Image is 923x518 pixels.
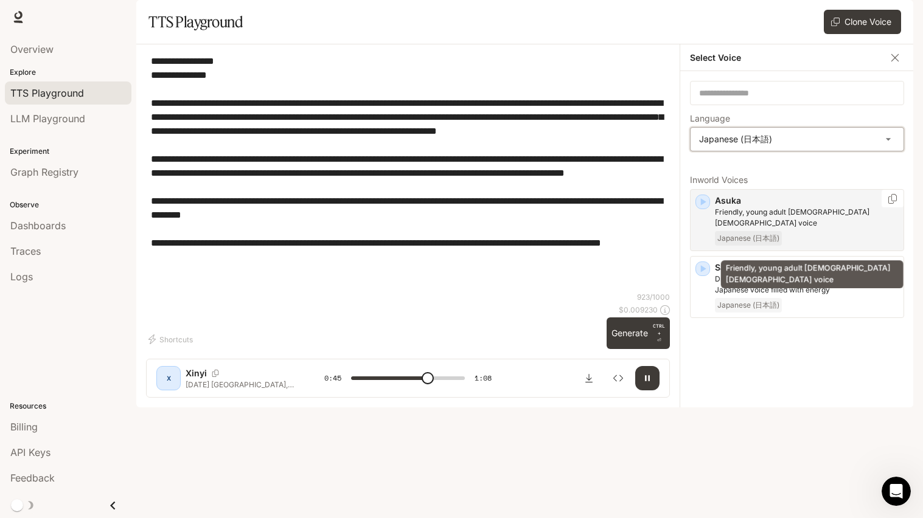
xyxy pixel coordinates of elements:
[715,274,899,295] p: Dramatic, expressive male Japanese voice filled with energy
[690,114,730,123] p: Language
[653,322,665,344] p: ⏎
[715,207,899,229] p: Friendly, young adult Japanese female voice
[207,370,224,377] button: Copy Voice ID
[653,322,665,337] p: CTRL +
[721,260,904,288] div: Friendly, young adult [DEMOGRAPHIC_DATA] [DEMOGRAPHIC_DATA] voice
[715,298,782,313] span: Japanese (日本語)
[691,128,904,151] div: Japanese (日本語)
[186,367,207,379] p: Xinyi
[577,366,601,390] button: Download audio
[824,10,901,34] button: Clone Voice
[715,195,899,207] p: Asuka
[715,261,899,274] p: Satoshi
[159,368,178,388] div: X
[715,231,782,246] span: Japanese (日本語)
[146,330,198,349] button: Shortcuts
[148,10,243,34] h1: TTS Playground
[475,372,492,384] span: 1:08
[324,372,341,384] span: 0:45
[186,379,295,390] p: [DATE] [GEOGRAPHIC_DATA], [GEOGRAPHIC_DATA] I woke up feeling like my brain was still buffering. ...
[690,176,904,184] p: Inworld Voices
[882,477,911,506] iframe: Intercom live chat
[886,194,899,204] button: Copy Voice ID
[619,305,658,315] p: $ 0.009230
[607,317,670,349] button: GenerateCTRL +⏎
[606,366,630,390] button: Inspect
